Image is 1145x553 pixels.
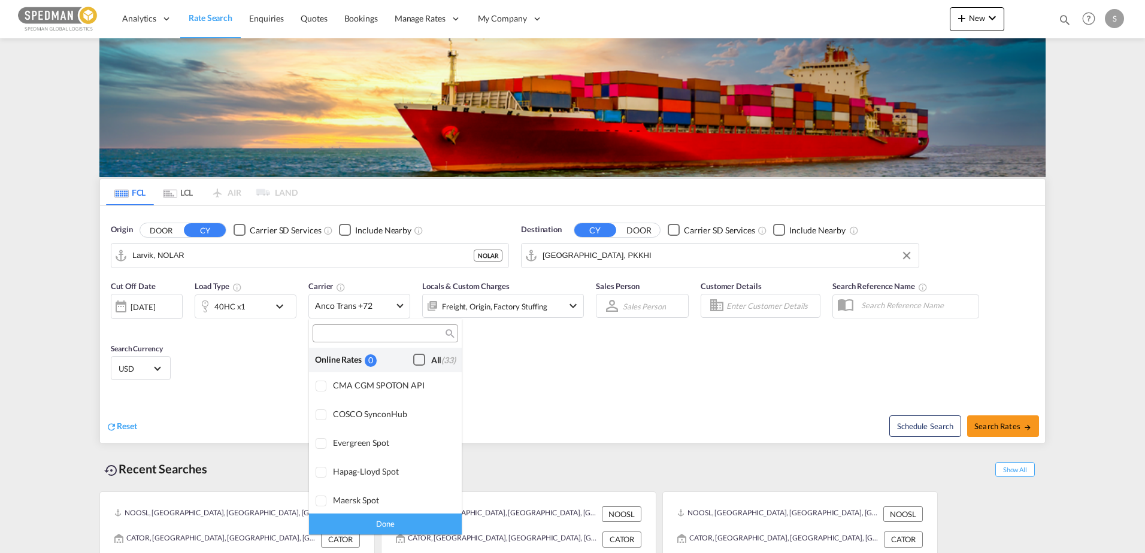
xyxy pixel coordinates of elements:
div: 0 [365,354,377,367]
div: Hapag-Lloyd Spot [333,466,452,476]
div: Online Rates [315,354,365,366]
div: COSCO SynconHub [333,409,452,419]
div: Maersk Spot [333,495,452,505]
div: CMA CGM SPOTON API [333,380,452,390]
div: All [431,354,456,366]
div: Done [309,513,462,534]
span: (33) [441,355,456,365]
div: Evergreen Spot [333,437,452,448]
md-icon: icon-magnify [444,329,453,338]
md-checkbox: Checkbox No Ink [413,354,456,366]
